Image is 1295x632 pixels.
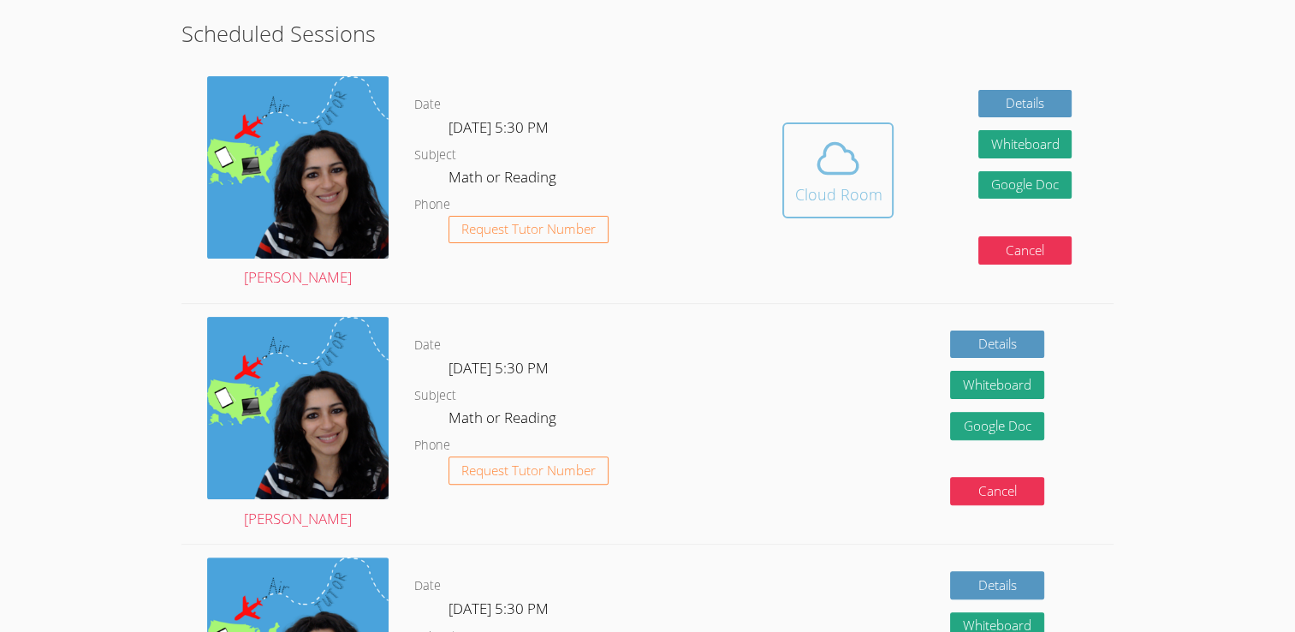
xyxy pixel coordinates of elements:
[978,130,1072,158] button: Whiteboard
[414,94,441,116] dt: Date
[207,76,389,258] img: air%20tutor%20avatar.png
[950,412,1044,440] a: Google Doc
[448,406,560,435] dd: Math or Reading
[950,371,1044,399] button: Whiteboard
[794,182,882,206] div: Cloud Room
[448,216,609,244] button: Request Tutor Number
[207,76,389,290] a: [PERSON_NAME]
[448,599,549,618] span: [DATE] 5:30 PM
[448,165,560,194] dd: Math or Reading
[950,571,1044,599] a: Details
[978,171,1072,200] a: Google Doc
[950,331,1044,359] a: Details
[414,194,450,216] dt: Phone
[448,456,609,485] button: Request Tutor Number
[207,317,389,498] img: air%20tutor%20avatar.png
[461,223,596,236] span: Request Tutor Number
[414,575,441,597] dt: Date
[414,385,456,407] dt: Subject
[414,145,456,166] dt: Subject
[950,477,1044,505] button: Cancel
[978,90,1072,118] a: Details
[414,435,450,456] dt: Phone
[448,358,549,378] span: [DATE] 5:30 PM
[207,317,389,531] a: [PERSON_NAME]
[181,17,1114,50] h2: Scheduled Sessions
[978,236,1072,265] button: Cancel
[782,122,894,218] button: Cloud Room
[448,117,549,137] span: [DATE] 5:30 PM
[414,335,441,356] dt: Date
[461,464,596,477] span: Request Tutor Number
